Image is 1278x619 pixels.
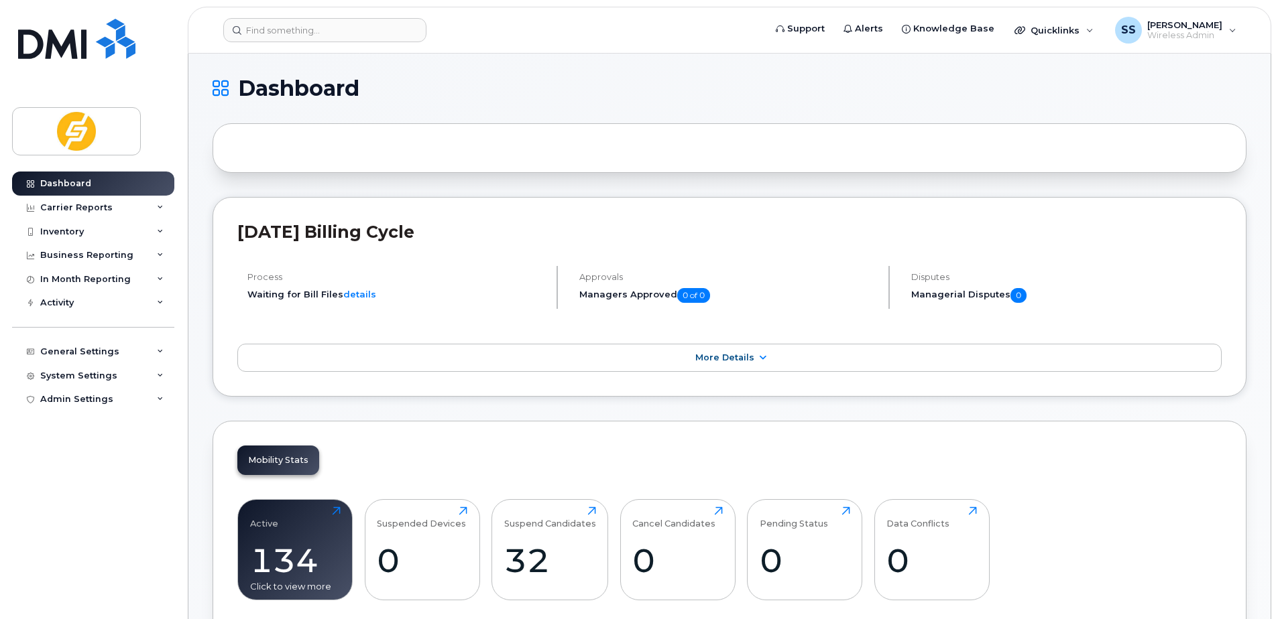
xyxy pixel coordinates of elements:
h2: [DATE] Billing Cycle [237,222,1222,242]
div: Cancel Candidates [632,506,715,529]
h4: Process [247,272,545,282]
a: Pending Status0 [760,506,850,592]
div: 0 [760,541,850,580]
a: Cancel Candidates0 [632,506,723,592]
div: Active [250,506,278,529]
div: Suspended Devices [377,506,466,529]
div: Click to view more [250,580,341,593]
span: 0 of 0 [677,288,710,303]
div: 32 [504,541,596,580]
h4: Approvals [579,272,877,282]
div: 134 [250,541,341,580]
span: More Details [695,352,754,362]
a: Data Conflicts0 [886,506,977,592]
a: details [343,289,376,299]
span: Dashboard [238,78,359,98]
h4: Disputes [911,272,1222,282]
div: Data Conflicts [886,506,949,529]
a: Suspend Candidates32 [504,506,596,592]
h5: Managerial Disputes [911,288,1222,303]
div: 0 [377,541,467,580]
div: Pending Status [760,506,828,529]
div: 0 [632,541,723,580]
a: Active134Click to view more [250,506,341,592]
div: 0 [886,541,977,580]
a: Suspended Devices0 [377,506,467,592]
span: 0 [1010,288,1027,303]
div: Suspend Candidates [504,506,596,529]
li: Waiting for Bill Files [247,288,545,301]
h5: Managers Approved [579,288,877,303]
